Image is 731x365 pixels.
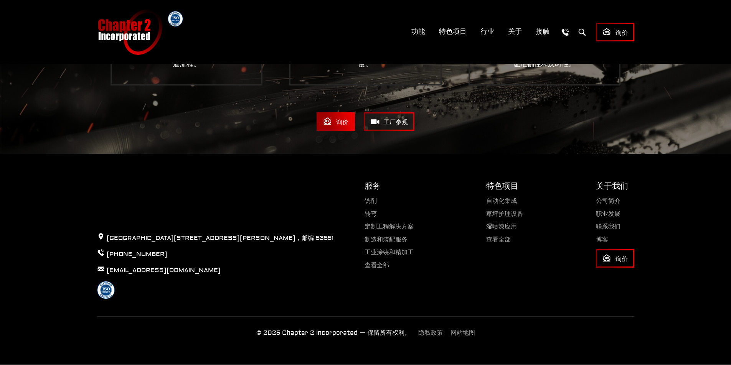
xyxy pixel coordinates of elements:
font: 特色项目 [486,181,518,191]
font: 工厂参观 [383,118,408,126]
font: 服务 [365,181,381,191]
font: 关于 [508,27,522,36]
font: 以全面的能力和专家的项目管理为后盾，保证准确性和及时性。 [479,49,610,68]
a: 网站地图 [450,329,475,337]
a: 自动化集成 [486,197,517,205]
a: 查看全部 [486,236,511,243]
font: © 2025 Chapter 2 Incorporated — 保留所有权利。 [256,329,411,337]
a: 查看全部 [365,261,389,269]
a: 工厂参观 [364,112,414,131]
a: 特色项目 [434,23,472,40]
a: 博客 [596,236,608,243]
a: 定制工程解决方案 [365,223,414,230]
a: 询价 [596,23,634,41]
font: 行业 [480,27,494,36]
a: 关于 [503,23,527,40]
a: [EMAIL_ADDRESS][DOMAIN_NAME] [107,266,221,274]
font: 关于我们 [596,181,628,191]
a: 工业涂装和精加工 [365,248,414,256]
font: [GEOGRAPHIC_DATA][STREET_ADDRESS][PERSON_NAME]，邮编 53551 [107,234,334,242]
a: 功能 [406,23,430,40]
font: 询价 [615,255,628,263]
a: 铣削 [365,197,377,205]
a: 接触 [531,23,554,40]
font: 致力于每个项目无与伦比的质量和客户满意度。 [300,49,431,68]
font: 功能 [411,27,425,36]
a: [PHONE_NUMBER] [107,250,167,258]
font: 询价 [336,118,348,126]
font: 特色项目 [439,27,467,36]
a: 湿喷漆应用 [486,223,517,230]
font: 询价 [615,29,628,37]
a: 职业发展 [596,210,620,218]
a: 行业 [475,23,499,40]
a: 隐私政策 [418,329,443,337]
a: 联系我们 [596,223,620,230]
a: 草坪护理设备 [486,210,523,218]
font: 设计、生产和交付的无缝集成，简化您的制造流程。 [121,49,252,68]
a: 公司简介 [596,197,620,205]
a: 询价 [317,112,355,131]
a: 转弯 [365,210,377,218]
a: 询价 [596,249,634,268]
font: 接触 [536,27,549,36]
a: 制造和装配服务 [365,236,408,243]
